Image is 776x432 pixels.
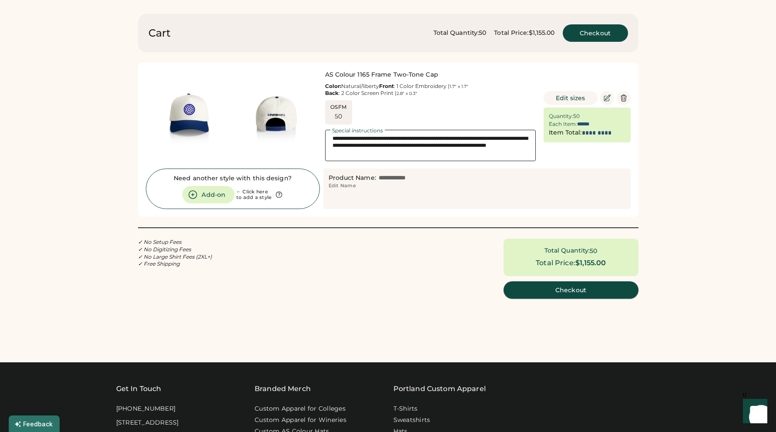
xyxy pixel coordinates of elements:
button: Checkout [504,281,638,299]
div: $1,155.00 [575,259,606,267]
a: Portland Custom Apparel [393,384,486,394]
div: 50 [479,29,486,37]
div: Branded Merch [255,384,311,394]
iframe: Front Chat [735,393,772,430]
button: Add-on [182,186,235,203]
div: OSFM [330,104,347,111]
strong: Color: [325,83,341,89]
a: Custom Apparel for Colleges [255,405,346,413]
button: Delete [617,91,631,105]
div: Total Quantity: [544,246,590,255]
div: Item Total: [549,128,582,137]
div: 50 [573,113,580,120]
div: 50 [335,112,343,121]
a: Sweatshirts [393,416,430,425]
div: Cart [148,26,171,40]
img: generate-image [146,73,233,160]
strong: Front [379,83,394,89]
div: Get In Touch [116,384,161,394]
em: ✓ No Digitizing Fees [138,246,191,253]
img: generate-image [233,73,320,160]
div: Need another style with this design? [174,174,292,183]
div: Edit Name [329,182,356,189]
font: 1.7" x 1.7" [450,84,468,89]
button: Edit Product [600,91,614,105]
em: ✓ No Large Shirt Fees (2XL+) [138,253,212,260]
div: Special instructions [330,128,385,133]
div: AS Colour 1165 Frame Two-Tone Cap [325,71,536,79]
div: $1,155.00 [529,29,555,37]
div: Each Item: [549,121,577,128]
a: T-Shirts [393,405,418,413]
div: [PHONE_NUMBER] [116,405,176,413]
div: Natural/liberty : 1 Color Embroidery | : 2 Color Screen Print | [325,83,536,97]
em: ✓ No Setup Fees [138,239,181,245]
em: ✓ Free Shipping [138,260,180,267]
div: 50 [590,247,597,255]
div: Total Price: [536,258,575,268]
div: [STREET_ADDRESS] [116,418,179,427]
button: Edit sizes [544,91,598,105]
div: Product Name: [329,174,376,182]
div: Total Quantity: [433,29,479,37]
strong: Back [325,90,339,96]
button: Checkout [563,24,628,42]
div: ← Click here to add a style [236,189,272,201]
div: Total Price: [494,29,528,37]
div: Quantity: [549,113,573,120]
font: 2.8" x 0.3" [396,91,417,96]
a: Custom Apparel for Wineries [255,416,346,425]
